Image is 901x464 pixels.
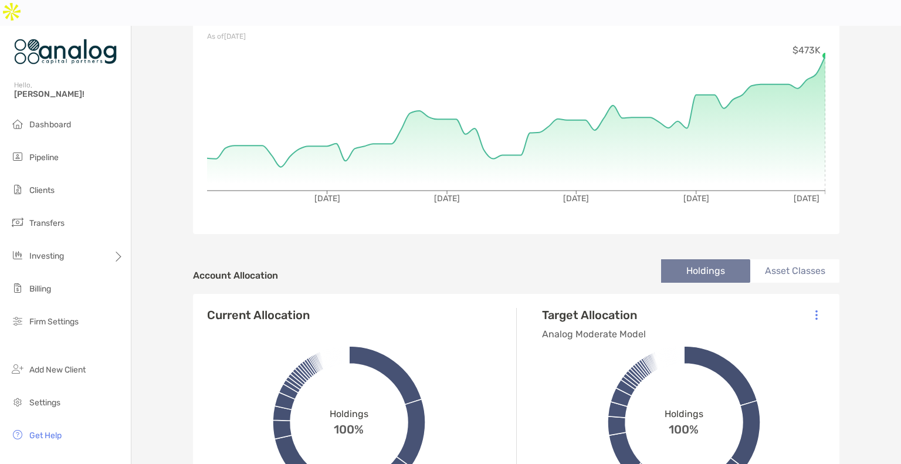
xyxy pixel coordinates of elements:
img: transfers icon [11,215,25,229]
img: dashboard icon [11,117,25,131]
img: pipeline icon [11,150,25,164]
span: Holdings [330,408,368,419]
span: Firm Settings [29,317,79,327]
h4: Target Allocation [542,308,646,322]
tspan: [DATE] [314,194,340,204]
span: 100% [334,419,364,436]
tspan: [DATE] [683,194,709,204]
span: Dashboard [29,120,71,130]
img: billing icon [11,281,25,295]
img: Zoe Logo [14,31,117,73]
span: Pipeline [29,153,59,162]
span: Get Help [29,431,62,441]
img: clients icon [11,182,25,197]
img: add_new_client icon [11,362,25,376]
span: Billing [29,284,51,294]
img: get-help icon [11,428,25,442]
span: Investing [29,251,64,261]
p: As of [DATE] [207,29,516,44]
img: investing icon [11,248,25,262]
h4: Current Allocation [207,308,310,322]
img: settings icon [11,395,25,409]
span: 100% [669,419,699,436]
span: Clients [29,185,55,195]
tspan: [DATE] [794,194,819,204]
li: Holdings [661,259,750,283]
span: Transfers [29,218,65,228]
img: Icon List Menu [815,310,818,320]
span: Holdings [665,408,703,419]
h4: Account Allocation [193,270,278,281]
span: [PERSON_NAME]! [14,89,124,99]
tspan: $473K [792,45,821,56]
img: firm-settings icon [11,314,25,328]
tspan: [DATE] [563,194,589,204]
span: Settings [29,398,60,408]
li: Asset Classes [750,259,839,283]
span: Add New Client [29,365,86,375]
p: Analog Moderate Model [542,327,646,341]
tspan: [DATE] [434,194,460,204]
